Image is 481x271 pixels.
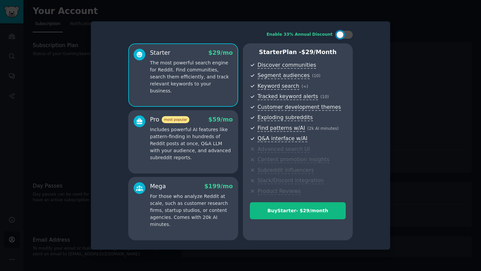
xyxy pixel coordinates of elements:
[258,146,310,153] span: Advanced search UI
[258,62,316,69] span: Discover communities
[150,49,170,57] div: Starter
[301,49,337,55] span: $ 29 /month
[312,73,320,78] span: ( 10 )
[258,72,310,79] span: Segment audiences
[258,177,324,184] span: Slack/Discord integration
[258,188,301,195] span: Product Reviews
[258,114,313,121] span: Exploding subreddits
[258,125,305,132] span: Find patterns w/AI
[307,126,339,131] span: ( 2k AI minutes )
[208,116,233,123] span: $ 59 /mo
[250,207,345,214] div: Buy Starter - $ 29 /month
[258,135,307,142] span: Q&A interface w/AI
[150,193,233,228] p: For those who analyze Reddit at scale, such as customer research firms, startup studios, or conte...
[150,182,166,191] div: Mega
[320,94,329,99] span: ( 10 )
[258,83,299,90] span: Keyword search
[250,202,346,219] button: BuyStarter- $29/month
[258,93,318,100] span: Tracked keyword alerts
[258,167,314,174] span: Subreddit influencers
[204,183,233,190] span: $ 199 /mo
[150,126,233,161] p: Includes powerful AI features like pattern-finding in hundreds of Reddit posts at once, Q&A LLM w...
[258,104,341,111] span: Customer development themes
[302,84,308,89] span: ( ∞ )
[267,32,333,38] div: Enable 33% Annual Discount
[150,115,189,124] div: Pro
[162,116,190,123] span: most popular
[150,59,233,94] p: The most powerful search engine for Reddit. Find communities, search them efficiently, and track ...
[208,49,233,56] span: $ 29 /mo
[258,156,329,163] span: Content promotion insights
[250,48,346,56] p: Starter Plan -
